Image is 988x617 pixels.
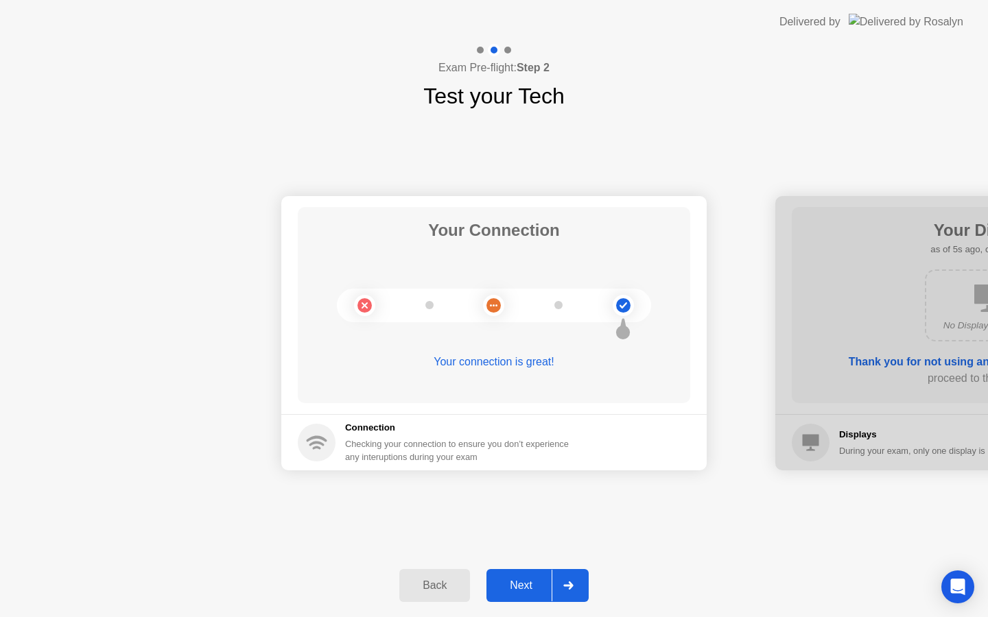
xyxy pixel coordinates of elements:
div: Next [491,579,552,592]
b: Step 2 [517,62,550,73]
div: Delivered by [779,14,840,30]
div: Back [403,579,466,592]
h5: Connection [345,421,577,435]
button: Back [399,569,470,602]
div: Checking your connection to ensure you don’t experience any interuptions during your exam [345,437,577,463]
h1: Test your Tech [423,80,565,112]
div: Open Intercom Messenger [941,570,974,603]
div: Your connection is great! [298,354,690,370]
h1: Your Connection [428,218,560,243]
button: Next [486,569,589,602]
img: Delivered by Rosalyn [849,14,963,29]
h4: Exam Pre-flight: [438,60,550,76]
